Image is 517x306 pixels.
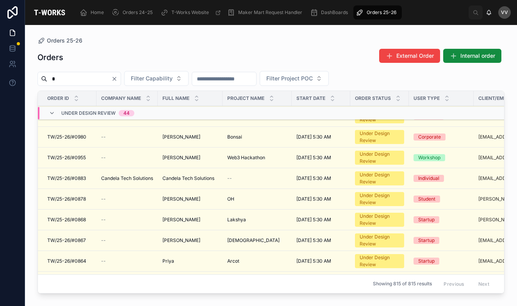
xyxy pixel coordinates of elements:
span: [DEMOGRAPHIC_DATA] [227,237,280,244]
div: Startup [418,216,435,223]
div: Startup [418,237,435,244]
a: Startup [414,258,469,265]
div: Individual [418,175,439,182]
a: Arcot [227,258,287,264]
a: Priya [162,258,218,264]
a: Orders 25-26 [353,5,402,20]
span: -- [227,175,232,181]
span: Order ID [47,95,69,101]
span: -- [101,155,106,161]
a: -- [101,217,153,223]
span: Company Name [101,95,141,101]
a: TW/25-26/#0955 [47,155,92,161]
div: Under Design Review [360,233,399,247]
span: Arcot [227,258,239,264]
a: TW/25-26/#0864 [47,258,92,264]
div: scrollable content [74,4,469,21]
a: Workshop [414,154,469,161]
span: TW/25-26/#0883 [47,175,86,181]
a: Under Design Review [355,233,404,247]
span: OH [227,196,234,202]
a: [DATE] 5:30 AM [296,196,346,202]
button: External Order [379,49,440,63]
a: [DATE] 5:30 AM [296,217,346,223]
a: TW/25-26/#0868 [47,217,92,223]
a: -- [101,155,153,161]
span: Lakshya [227,217,246,223]
a: -- [101,237,153,244]
span: [PERSON_NAME] [162,134,200,140]
a: Under Design Review [355,130,404,144]
span: Under Design Review [61,110,116,116]
span: [DATE] 5:30 AM [296,217,331,223]
a: [PERSON_NAME] [162,134,218,140]
a: Bonsai [227,134,287,140]
span: [PERSON_NAME] [162,155,200,161]
span: External Order [396,52,434,60]
span: Showing 815 of 815 results [373,281,432,287]
span: -- [101,196,106,202]
span: Web3 Hackathon [227,155,265,161]
button: Select Button [124,71,189,86]
a: Web3 Hackathon [227,155,287,161]
button: Clear [111,76,121,82]
span: [DATE] 5:30 AM [296,196,331,202]
a: Under Design Review [355,171,404,185]
div: Under Design Review [360,171,399,185]
div: Under Design Review [360,192,399,206]
a: -- [227,175,287,181]
a: OH [227,196,287,202]
div: Corporate [418,133,441,141]
span: TW/25-26/#0867 [47,237,86,244]
a: Orders 25-26 [37,37,82,44]
a: Maker Mart Request Handler [225,5,308,20]
span: -- [101,134,106,140]
a: Individual [414,175,469,182]
div: Under Design Review [360,213,399,227]
span: Home [91,9,104,16]
span: Order Status [355,95,391,101]
div: Under Design Review [360,130,399,144]
span: -- [101,217,106,223]
img: App logo [31,6,68,19]
span: Start Date [296,95,325,101]
span: Filter Capability [131,75,173,82]
a: Under Design Review [355,192,404,206]
a: Startup [414,216,469,223]
span: [PERSON_NAME] [162,196,200,202]
button: Internal order [443,49,501,63]
span: Project Name [227,95,264,101]
span: DashBoards [321,9,348,16]
a: Startup [414,237,469,244]
span: [DATE] 5:30 AM [296,237,331,244]
a: Under Design Review [355,151,404,165]
a: TW/25-26/#0883 [47,175,92,181]
span: -- [101,258,106,264]
h1: Orders [37,52,63,63]
a: Lakshya [227,217,287,223]
span: [DATE] 5:30 AM [296,155,331,161]
span: Full Name [162,95,189,101]
span: [DATE] 5:30 AM [296,258,331,264]
a: -- [101,258,153,264]
span: Orders 24-25 [123,9,153,16]
span: Filter Project POC [266,75,313,82]
span: [PERSON_NAME] [162,237,200,244]
a: -- [101,196,153,202]
span: TW/25-26/#0878 [47,196,86,202]
span: [DATE] 5:30 AM [296,134,331,140]
span: Maker Mart Request Handler [238,9,302,16]
a: [DATE] 5:30 AM [296,175,346,181]
a: Corporate [414,133,469,141]
a: [PERSON_NAME] [162,196,218,202]
a: TW/25-26/#0867 [47,237,92,244]
a: [PERSON_NAME] [162,237,218,244]
a: -- [101,134,153,140]
a: [DATE] 5:30 AM [296,258,346,264]
button: Select Button [260,71,329,86]
a: T-Works Website [158,5,225,20]
a: [DEMOGRAPHIC_DATA] [227,237,287,244]
span: -- [101,237,106,244]
span: T-Works Website [171,9,209,16]
span: [PERSON_NAME] [162,217,200,223]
